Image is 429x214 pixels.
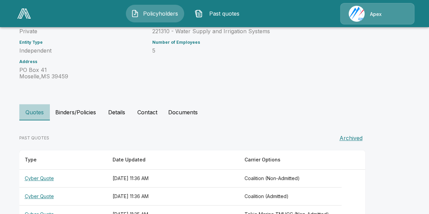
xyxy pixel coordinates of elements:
[152,47,344,54] p: 5
[126,5,184,22] button: Policyholders IconPolicyholders
[19,150,107,170] th: Type
[131,9,139,18] img: Policyholders Icon
[19,188,107,206] th: Cyber Quote
[337,131,365,145] button: Archived
[142,9,179,18] span: Policyholders
[19,67,144,80] p: PO Box 41 Moselle , MS 39459
[152,28,344,35] p: 221310 - Water Supply and Irrigation Systems
[17,8,31,19] img: AA Logo
[132,104,163,120] button: Contact
[195,9,203,18] img: Past quotes Icon
[101,104,132,120] button: Details
[239,150,342,170] th: Carrier Options
[19,135,49,141] p: PAST QUOTES
[19,28,144,35] p: Private
[19,59,144,64] h6: Address
[206,9,243,18] span: Past quotes
[107,150,239,170] th: Date Updated
[107,170,239,188] th: [DATE] 11:36 AM
[19,104,410,120] div: policyholder tabs
[239,170,342,188] th: Coalition (Non-Admitted)
[19,47,144,54] p: Independent
[50,104,101,120] button: Binders/Policies
[163,104,203,120] button: Documents
[19,40,144,45] h6: Entity Type
[152,40,344,45] h6: Number of Employees
[239,188,342,206] th: Coalition (Admitted)
[190,5,248,22] button: Past quotes IconPast quotes
[19,170,107,188] th: Cyber Quote
[107,188,239,206] th: [DATE] 11:36 AM
[19,104,50,120] button: Quotes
